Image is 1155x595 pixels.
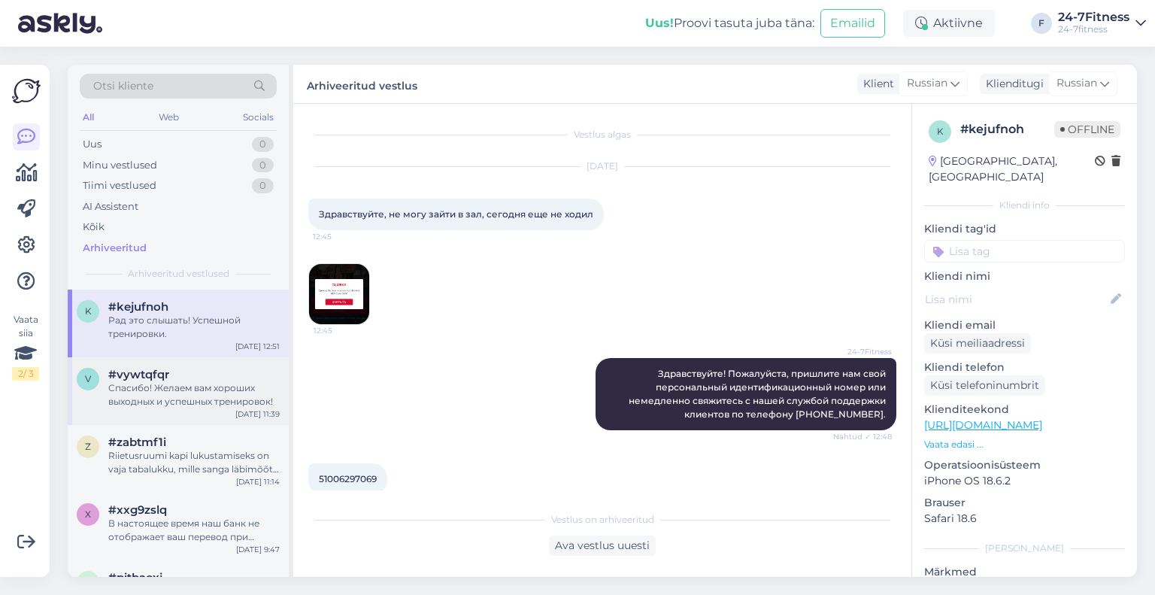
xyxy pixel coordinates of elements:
div: Riietusruumi kapi lukustamiseks on vaja tabalukku, mille sanga läbimõõt võib olla max 5 mm. Tabal... [108,449,280,476]
div: Uus [83,137,102,152]
div: [DATE] 11:39 [235,408,280,420]
span: Arhiveeritud vestlused [128,267,229,281]
div: Küsi telefoninumbrit [924,375,1045,396]
p: iPhone OS 18.6.2 [924,473,1125,489]
div: Kliendi info [924,199,1125,212]
b: Uus! [645,16,674,30]
span: z [85,441,91,452]
p: Safari 18.6 [924,511,1125,527]
span: #vywtqfqr [108,368,169,381]
div: [DATE] 12:51 [235,341,280,352]
p: Kliendi telefon [924,360,1125,375]
span: #xxg9zslq [108,503,167,517]
span: Russian [907,75,947,92]
p: Brauser [924,495,1125,511]
span: p [85,576,92,587]
p: Operatsioonisüsteem [924,457,1125,473]
div: Ava vestlus uuesti [549,536,656,556]
div: [GEOGRAPHIC_DATA], [GEOGRAPHIC_DATA] [929,153,1095,185]
div: В настоящее время наш банк не отображает ваш перевод при проверке. [108,517,280,544]
input: Lisa nimi [925,291,1108,308]
div: 0 [252,158,274,173]
span: 12:45 [313,231,369,242]
div: 0 [252,137,274,152]
span: #pitbacxj [108,571,162,584]
span: 12:45 [314,325,370,336]
p: Klienditeekond [924,402,1125,417]
span: 51006297069 [319,473,377,484]
span: v [85,373,91,384]
span: Nähtud ✓ 12:48 [833,431,892,442]
span: Здравствуйте! Пожалуйста, пришлите нам свой персональный идентификационный номер или немедленно с... [629,368,888,420]
div: Minu vestlused [83,158,157,173]
div: 24-7fitness [1058,23,1129,35]
div: 2 / 3 [12,367,39,381]
span: k [937,126,944,137]
a: [URL][DOMAIN_NAME] [924,418,1042,432]
div: Web [156,108,182,127]
div: 24-7Fitness [1058,11,1129,23]
span: x [85,508,91,520]
p: Kliendi nimi [924,269,1125,284]
span: Russian [1056,75,1097,92]
div: Vestlus algas [308,128,896,141]
div: 0 [252,178,274,193]
span: Otsi kliente [93,78,153,94]
img: Attachment [309,264,369,324]
span: #kejufnoh [108,300,168,314]
div: [PERSON_NAME] [924,542,1125,555]
p: Kliendi email [924,317,1125,333]
div: [DATE] 11:14 [236,476,280,487]
div: Vaata siia [12,313,39,381]
p: Kliendi tag'id [924,221,1125,237]
div: [DATE] 9:47 [236,544,280,555]
img: Askly Logo [12,77,41,105]
div: AI Assistent [83,199,138,214]
div: Kõik [83,220,105,235]
div: All [80,108,97,127]
span: k [85,305,92,317]
span: Здравствуйте, не могу зайти в зал, сегодня еще не ходил [319,208,593,220]
div: Aktiivne [903,10,995,37]
span: Offline [1054,121,1120,138]
div: Klient [857,76,894,92]
div: Arhiveeritud [83,241,147,256]
input: Lisa tag [924,240,1125,263]
button: Emailid [820,9,885,38]
div: Proovi tasuta juba täna: [645,14,814,32]
div: Klienditugi [980,76,1044,92]
span: Vestlus on arhiveeritud [551,513,654,527]
p: Märkmed [924,564,1125,580]
div: F [1031,13,1052,34]
div: Tiimi vestlused [83,178,156,193]
span: #zabtmf1i [108,436,166,449]
div: [DATE] [308,159,896,173]
label: Arhiveeritud vestlus [307,74,417,94]
span: 24-7Fitness [835,346,892,357]
div: Рад это слышать! Успешной тренировки. [108,314,280,341]
div: Спасибо! Желаем вам хороших выходных и успешных тренировок! [108,381,280,408]
div: # kejufnoh [960,120,1054,138]
p: Vaata edasi ... [924,438,1125,451]
div: Küsi meiliaadressi [924,333,1031,354]
a: 24-7Fitness24-7fitness [1058,11,1146,35]
div: Socials [240,108,277,127]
